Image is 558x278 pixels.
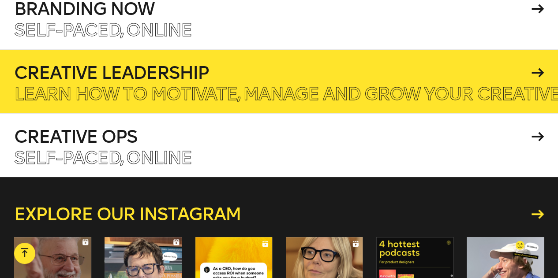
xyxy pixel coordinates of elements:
h4: Creative Leadership [14,64,529,82]
span: Self-paced, Online [14,19,192,41]
a: Explore our instagram [14,205,544,223]
h4: Creative Ops [14,128,529,145]
span: Self-paced, Online [14,147,192,168]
